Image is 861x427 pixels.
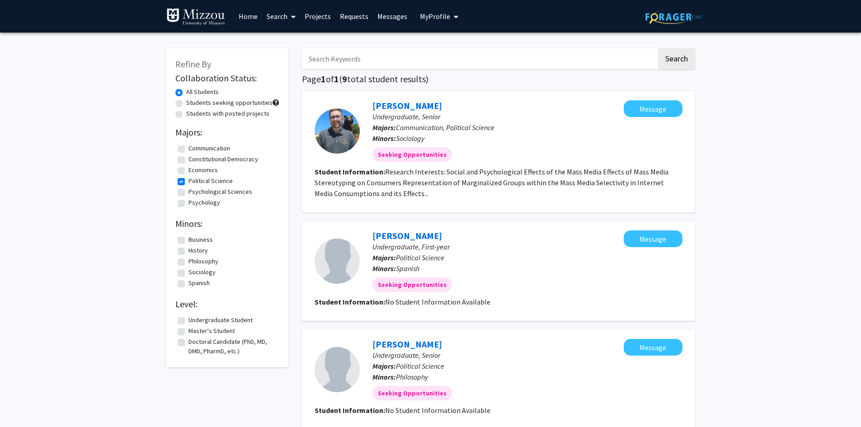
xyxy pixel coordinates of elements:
[372,277,452,292] mat-chip: Seeking Opportunities
[188,337,277,356] label: Doctoral Candidate (PhD, MD, DMD, PharmD, etc.)
[372,230,442,241] a: [PERSON_NAME]
[188,176,233,186] label: Political Science
[624,339,682,356] button: Message Luke Bowman
[188,326,235,336] label: Master's Student
[315,167,385,176] b: Student Information:
[188,155,258,164] label: Constitutional Democracy
[188,315,253,325] label: Undergraduate Student
[396,123,494,132] span: Communication, Political Science
[315,406,385,415] b: Student Information:
[188,246,208,255] label: History
[188,187,252,197] label: Psychological Sciences
[385,406,490,415] span: No Student Information Available
[188,144,230,153] label: Communication
[396,134,424,143] span: Sociology
[372,351,440,360] span: Undergraduate, Senior
[188,267,216,277] label: Sociology
[175,73,279,84] h2: Collaboration Status:
[186,87,219,97] label: All Students
[372,338,442,350] a: [PERSON_NAME]
[396,264,419,273] span: Spanish
[175,218,279,229] h2: Minors:
[372,134,396,143] b: Minors:
[624,100,682,117] button: Message Tanner Smith
[186,98,273,108] label: Students seeking opportunities
[188,198,220,207] label: Psychology
[234,0,262,32] a: Home
[372,361,396,371] b: Majors:
[188,278,210,288] label: Spanish
[188,235,213,244] label: Business
[300,0,335,32] a: Projects
[315,297,385,306] b: Student Information:
[372,264,396,273] b: Minors:
[302,74,695,84] h1: Page of ( total student results)
[175,58,211,70] span: Refine By
[175,299,279,310] h2: Level:
[372,100,442,111] a: [PERSON_NAME]
[321,73,326,84] span: 1
[372,372,396,381] b: Minors:
[624,230,682,247] button: Message Addy Thome
[658,48,695,69] button: Search
[396,253,444,262] span: Political Science
[186,109,269,118] label: Students with posted projects
[645,10,702,24] img: ForagerOne Logo
[396,361,444,371] span: Political Science
[372,253,396,262] b: Majors:
[372,386,452,400] mat-chip: Seeking Opportunities
[372,147,452,162] mat-chip: Seeking Opportunities
[7,386,38,420] iframe: Chat
[372,112,440,121] span: Undergraduate, Senior
[334,73,339,84] span: 1
[372,242,450,251] span: Undergraduate, First-year
[385,297,490,306] span: No Student Information Available
[262,0,300,32] a: Search
[188,165,218,175] label: Economics
[372,123,396,132] b: Majors:
[188,257,218,266] label: Philosophy
[420,12,450,21] span: My Profile
[175,127,279,138] h2: Majors:
[342,73,347,84] span: 9
[373,0,412,32] a: Messages
[302,48,657,69] input: Search Keywords
[396,372,428,381] span: Philosophy
[315,167,668,198] fg-read-more: Research Interests: Social and Psychological Effects of the Mass Media Effects of Mass Media Ster...
[335,0,373,32] a: Requests
[166,8,225,26] img: University of Missouri Logo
